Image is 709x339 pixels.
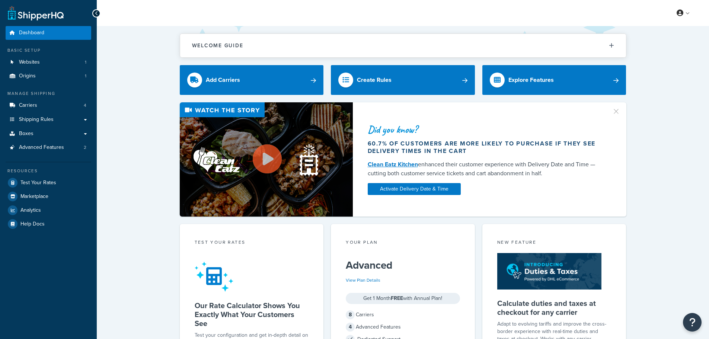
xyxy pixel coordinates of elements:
a: Analytics [6,204,91,217]
h5: Advanced [346,259,460,271]
a: View Plan Details [346,277,380,284]
div: Explore Features [508,75,554,85]
span: Analytics [20,207,41,214]
span: 8 [346,310,355,319]
span: Dashboard [19,30,44,36]
div: Add Carriers [206,75,240,85]
span: Help Docs [20,221,45,227]
a: Create Rules [331,65,475,95]
img: Video thumbnail [180,102,353,217]
div: enhanced their customer experience with Delivery Date and Time — cutting both customer service ti... [368,160,603,178]
a: Advanced Features2 [6,141,91,154]
div: Resources [6,168,91,174]
button: Open Resource Center [683,313,702,332]
div: Did you know? [368,124,603,135]
a: Marketplace [6,190,91,203]
span: 1 [85,73,86,79]
div: Advanced Features [346,322,460,332]
a: Help Docs [6,217,91,231]
span: 2 [84,144,86,151]
a: Clean Eatz Kitchen [368,160,418,169]
a: Explore Features [482,65,626,95]
h2: Welcome Guide [192,43,243,48]
li: Advanced Features [6,141,91,154]
span: Carriers [19,102,37,109]
a: Add Carriers [180,65,324,95]
div: Carriers [346,310,460,320]
h5: Our Rate Calculator Shows You Exactly What Your Customers See [195,301,309,328]
span: Marketplace [20,194,48,200]
a: Origins1 [6,69,91,83]
span: Test Your Rates [20,180,56,186]
span: 1 [85,59,86,65]
div: Test your rates [195,239,309,247]
div: Get 1 Month with Annual Plan! [346,293,460,304]
span: 4 [84,102,86,109]
div: Create Rules [357,75,392,85]
span: Websites [19,59,40,65]
span: Boxes [19,131,33,137]
a: Websites1 [6,55,91,69]
span: 4 [346,323,355,332]
li: Carriers [6,99,91,112]
button: Welcome Guide [180,34,626,57]
span: Shipping Rules [19,116,54,123]
h5: Calculate duties and taxes at checkout for any carrier [497,299,611,317]
a: Activate Delivery Date & Time [368,183,461,195]
a: Dashboard [6,26,91,40]
a: Shipping Rules [6,113,91,127]
div: Basic Setup [6,47,91,54]
div: 60.7% of customers are more likely to purchase if they see delivery times in the cart [368,140,603,155]
a: Test Your Rates [6,176,91,189]
span: Origins [19,73,36,79]
li: Origins [6,69,91,83]
div: New Feature [497,239,611,247]
div: Your Plan [346,239,460,247]
span: Advanced Features [19,144,64,151]
li: Websites [6,55,91,69]
a: Carriers4 [6,99,91,112]
div: Manage Shipping [6,90,91,97]
strong: FREE [391,294,403,302]
a: Boxes [6,127,91,141]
